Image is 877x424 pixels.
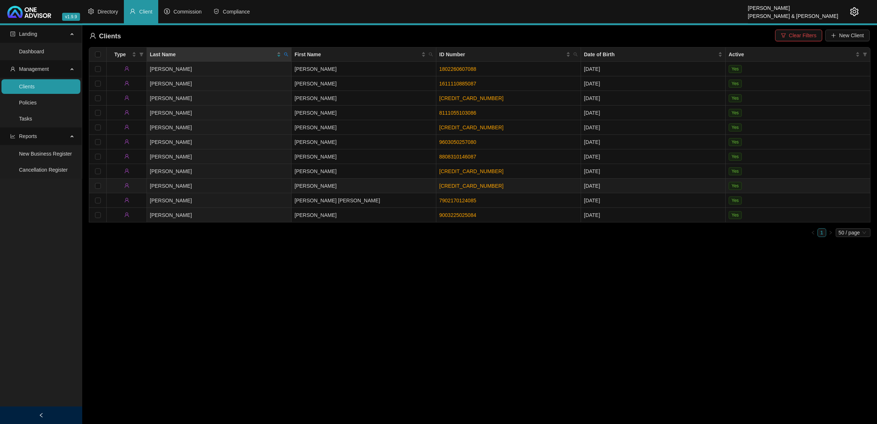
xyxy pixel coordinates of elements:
td: [PERSON_NAME] [PERSON_NAME] [292,193,436,208]
td: [PERSON_NAME] [147,208,292,222]
span: user [124,212,129,217]
span: dollar [164,8,170,14]
span: search [282,49,290,60]
span: filter [139,52,144,57]
a: [CREDIT_CARD_NUMBER] [439,183,504,189]
td: [PERSON_NAME] [292,76,436,91]
td: [DATE] [581,193,726,208]
td: [DATE] [581,135,726,149]
a: Cancellation Register [19,167,68,173]
span: Compliance [223,9,250,15]
td: [PERSON_NAME] [292,149,436,164]
th: Type [107,47,147,62]
td: [DATE] [581,76,726,91]
span: Client [139,9,152,15]
span: user [124,183,129,188]
li: Previous Page [809,228,817,237]
span: Yes [729,80,742,88]
span: user [124,154,129,159]
span: Yes [729,65,742,73]
span: Yes [729,138,742,146]
span: Yes [729,94,742,102]
a: 8808310146087 [439,154,476,160]
a: New Business Register [19,151,72,157]
span: Landing [19,31,37,37]
span: v1.9.9 [62,13,80,21]
span: user [124,81,129,86]
td: [PERSON_NAME] [292,106,436,120]
span: search [427,49,434,60]
span: user [124,95,129,100]
span: Reports [19,133,37,139]
span: Date of Birth [584,50,717,58]
span: 50 / page [839,229,867,237]
td: [PERSON_NAME] [147,164,292,179]
th: Active [726,47,870,62]
span: right [828,230,833,235]
div: [PERSON_NAME] [748,2,838,10]
td: [DATE] [581,164,726,179]
span: First Name [295,50,420,58]
span: ID Number [439,50,565,58]
span: Clear Filters [789,31,816,39]
a: 1611110885087 [439,81,476,87]
a: [CREDIT_CARD_NUMBER] [439,168,504,174]
div: [PERSON_NAME] & [PERSON_NAME] [748,10,838,18]
span: Yes [729,167,742,175]
td: [DATE] [581,179,726,193]
td: [PERSON_NAME] [292,179,436,193]
td: [DATE] [581,149,726,164]
td: [PERSON_NAME] [292,91,436,106]
td: [PERSON_NAME] [147,106,292,120]
td: [DATE] [581,120,726,135]
a: 1802260607088 [439,66,476,72]
span: user [130,8,136,14]
li: Next Page [826,228,835,237]
td: [PERSON_NAME] [292,208,436,222]
td: [PERSON_NAME] [292,120,436,135]
td: [PERSON_NAME] [147,179,292,193]
td: [PERSON_NAME] [147,135,292,149]
a: 1 [818,229,826,237]
span: safety [213,8,219,14]
span: user [124,110,129,115]
td: [PERSON_NAME] [147,120,292,135]
a: Tasks [19,116,32,122]
td: [DATE] [581,62,726,76]
th: ID Number [436,47,581,62]
th: First Name [292,47,436,62]
span: user [124,168,129,173]
div: Page Size [836,228,870,237]
span: Clients [99,33,121,40]
td: [PERSON_NAME] [147,76,292,91]
span: search [429,52,433,57]
span: New Client [839,31,864,39]
a: Clients [19,84,35,89]
td: [PERSON_NAME] [147,193,292,208]
span: line-chart [10,134,15,139]
td: [PERSON_NAME] [292,164,436,179]
span: Management [19,66,49,72]
td: [DATE] [581,91,726,106]
span: filter [781,33,786,38]
span: setting [88,8,94,14]
span: Yes [729,123,742,131]
span: user [124,125,129,130]
span: Yes [729,182,742,190]
span: search [572,49,579,60]
a: Policies [19,100,37,106]
span: user [124,139,129,144]
td: [PERSON_NAME] [147,91,292,106]
img: 2df55531c6924b55f21c4cf5d4484680-logo-light.svg [7,6,51,18]
span: user [10,66,15,72]
span: search [573,52,578,57]
td: [PERSON_NAME] [147,62,292,76]
td: [PERSON_NAME] [147,149,292,164]
li: 1 [817,228,826,237]
a: 7902170124085 [439,198,476,203]
span: filter [138,49,145,60]
th: Date of Birth [581,47,726,62]
span: filter [863,52,867,57]
a: [CREDIT_CARD_NUMBER] [439,95,504,101]
span: search [284,52,288,57]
